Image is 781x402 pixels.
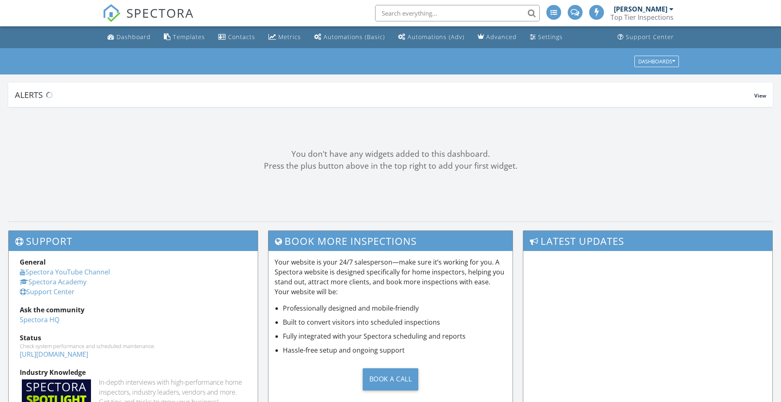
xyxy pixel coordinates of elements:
[614,5,667,13] div: [PERSON_NAME]
[8,160,773,172] div: Press the plus button above in the top right to add your first widget.
[278,33,301,41] div: Metrics
[20,350,88,359] a: [URL][DOMAIN_NAME]
[265,30,304,45] a: Metrics
[228,33,255,41] div: Contacts
[754,92,766,99] span: View
[283,317,506,327] li: Built to convert visitors into scheduled inspections
[538,33,563,41] div: Settings
[8,148,773,160] div: You don't have any widgets added to this dashboard.
[275,362,506,397] a: Book a Call
[638,58,675,64] div: Dashboards
[215,30,259,45] a: Contacts
[103,4,121,22] img: The Best Home Inspection Software - Spectora
[9,231,258,251] h3: Support
[408,33,464,41] div: Automations (Adv)
[375,5,540,21] input: Search everything...
[20,305,247,315] div: Ask the community
[20,315,59,324] a: Spectora HQ
[126,4,194,21] span: SPECTORA
[283,303,506,313] li: Professionally designed and mobile-friendly
[611,13,674,21] div: Top Tier Inspections
[614,30,677,45] a: Support Center
[20,277,86,286] a: Spectora Academy
[20,258,46,267] strong: General
[103,11,194,28] a: SPECTORA
[20,287,75,296] a: Support Center
[363,368,419,390] div: Book a Call
[20,367,247,377] div: Industry Knowledge
[523,231,772,251] h3: Latest Updates
[626,33,674,41] div: Support Center
[283,331,506,341] li: Fully integrated with your Spectora scheduling and reports
[275,257,506,297] p: Your website is your 24/7 salesperson—make sure it’s working for you. A Spectora website is desig...
[527,30,566,45] a: Settings
[15,89,754,100] div: Alerts
[20,343,247,349] div: Check system performance and scheduled maintenance.
[474,30,520,45] a: Advanced
[395,30,468,45] a: Automations (Advanced)
[20,267,110,277] a: Spectora YouTube Channel
[311,30,388,45] a: Automations (Basic)
[283,345,506,355] li: Hassle-free setup and ongoing support
[173,33,205,41] div: Templates
[20,333,247,343] div: Status
[486,33,517,41] div: Advanced
[634,56,679,67] button: Dashboards
[104,30,154,45] a: Dashboard
[268,231,513,251] h3: Book More Inspections
[117,33,151,41] div: Dashboard
[161,30,208,45] a: Templates
[324,33,385,41] div: Automations (Basic)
